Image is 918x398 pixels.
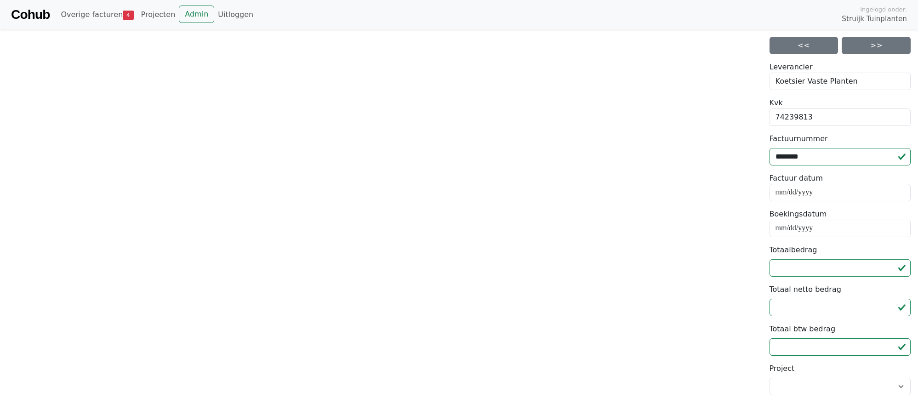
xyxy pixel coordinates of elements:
span: Struijk Tuinplanten [842,14,907,24]
label: Project [770,363,795,374]
div: 74239813 [770,108,911,126]
label: Leverancier [770,62,813,73]
span: 4 [123,11,133,20]
a: Uitloggen [214,6,257,24]
a: >> [842,37,911,54]
label: Totaal btw bedrag [770,324,836,335]
a: Overige facturen4 [57,6,137,24]
label: Boekingsdatum [770,209,827,220]
label: Totaalbedrag [770,244,817,256]
div: Koetsier Vaste Planten [770,73,911,90]
label: Factuur datum [770,173,823,184]
a: << [770,37,838,54]
a: Admin [179,6,214,23]
label: Factuurnummer [770,133,828,144]
a: Projecten [137,6,179,24]
a: Cohub [11,4,50,26]
label: Kvk [770,97,783,108]
label: Totaal netto bedrag [770,284,841,295]
span: Ingelogd onder: [860,5,907,14]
